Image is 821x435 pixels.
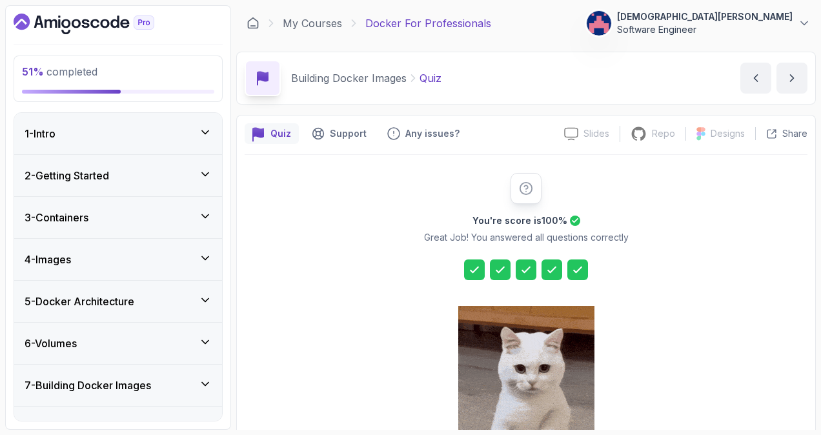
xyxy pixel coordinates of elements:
[380,123,467,144] button: Feedback button
[424,231,629,244] p: Great Job! You answered all questions correctly
[25,294,134,309] h3: 5 - Docker Architecture
[740,63,771,94] button: previous content
[14,14,184,34] a: Dashboard
[14,323,222,364] button: 6-Volumes
[14,155,222,196] button: 2-Getting Started
[25,336,77,351] h3: 6 - Volumes
[22,65,44,78] span: 51 %
[14,281,222,322] button: 5-Docker Architecture
[586,10,811,36] button: user profile image[DEMOGRAPHIC_DATA][PERSON_NAME]Software Engineer
[711,127,745,140] p: Designs
[283,15,342,31] a: My Courses
[405,127,460,140] p: Any issues?
[365,15,491,31] p: Docker For Professionals
[14,197,222,238] button: 3-Containers
[25,378,151,393] h3: 7 - Building Docker Images
[14,365,222,406] button: 7-Building Docker Images
[291,70,407,86] p: Building Docker Images
[25,126,56,141] h3: 1 - Intro
[776,63,807,94] button: next content
[25,252,71,267] h3: 4 - Images
[22,65,97,78] span: completed
[14,239,222,280] button: 4-Images
[25,420,136,435] h3: 8 - Tags And Versioning
[14,113,222,154] button: 1-Intro
[652,127,675,140] p: Repo
[304,123,374,144] button: Support button
[247,17,259,30] a: Dashboard
[587,11,611,35] img: user profile image
[245,123,299,144] button: quiz button
[782,127,807,140] p: Share
[755,127,807,140] button: Share
[25,210,88,225] h3: 3 - Containers
[583,127,609,140] p: Slides
[617,23,793,36] p: Software Engineer
[617,10,793,23] p: [DEMOGRAPHIC_DATA][PERSON_NAME]
[472,214,567,227] h2: You're score is 100 %
[25,168,109,183] h3: 2 - Getting Started
[330,127,367,140] p: Support
[270,127,291,140] p: Quiz
[420,70,441,86] p: Quiz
